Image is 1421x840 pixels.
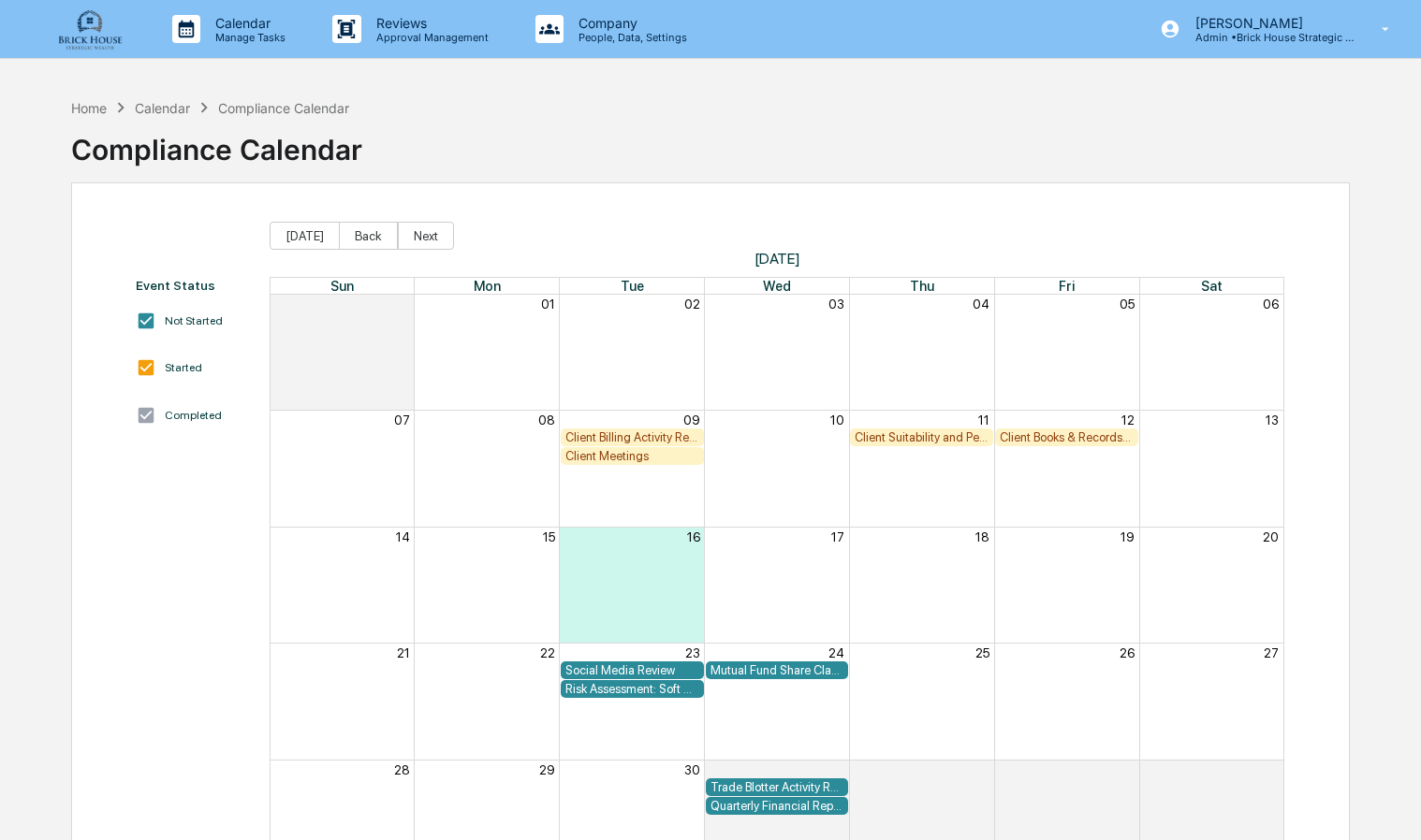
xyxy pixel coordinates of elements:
[270,222,340,250] button: [DATE]
[397,645,410,660] button: 21
[685,645,700,660] button: 23
[1059,278,1075,294] span: Fri
[978,413,989,427] button: 11
[565,682,699,696] div: Risk Assessment: Soft Dollar Kickbacks
[71,118,362,167] div: Compliance Calendar
[855,430,989,444] div: Client Suitability and Performance Review
[165,314,223,327] div: Not Started
[565,449,699,463] div: Client Meetings
[1000,430,1134,444] div: Client Books & Records Review
[398,222,454,250] button: Next
[830,413,844,427] button: 10
[975,529,989,544] button: 18
[621,278,644,294] span: Tue
[1119,762,1135,777] button: 03
[1120,297,1135,311] button: 05
[361,15,498,31] p: Reviews
[1361,778,1412,829] iframe: Open customer support
[135,100,190,116] div: Calendar
[710,663,844,677] div: Mutual Fund Share Class & Fee Review
[564,31,696,44] p: People, Data, Settings
[1263,529,1279,544] button: 20
[828,645,844,660] button: 24
[1263,297,1279,311] button: 06
[710,799,844,813] div: Quarterly Financial Reporting
[200,31,295,44] p: Manage Tasks
[165,361,202,374] div: Started
[474,278,501,294] span: Mon
[540,645,555,660] button: 22
[828,297,844,311] button: 03
[543,529,555,544] button: 15
[710,780,844,794] div: Trade Blotter Activity Review
[136,278,251,293] div: Event Status
[683,413,700,427] button: 09
[538,413,555,427] button: 08
[974,762,989,777] button: 02
[361,31,498,44] p: Approval Management
[684,762,700,777] button: 30
[394,413,410,427] button: 07
[539,762,555,777] button: 29
[45,7,135,51] img: logo
[1180,15,1355,31] p: [PERSON_NAME]
[1121,413,1135,427] button: 12
[71,100,107,116] div: Home
[541,297,555,311] button: 01
[687,529,700,544] button: 16
[830,762,844,777] button: 01
[1264,645,1279,660] button: 27
[165,409,222,422] div: Completed
[763,278,791,294] span: Wed
[1266,413,1279,427] button: 13
[1121,529,1135,544] button: 19
[200,15,295,31] p: Calendar
[684,297,700,311] button: 02
[1180,31,1355,44] p: Admin • Brick House Strategic Wealth
[831,529,844,544] button: 17
[1201,278,1223,294] span: Sat
[565,663,699,677] div: Social Media Review
[910,278,934,294] span: Thu
[397,297,410,311] button: 31
[1262,762,1279,777] button: 04
[564,15,696,31] p: Company
[565,430,699,444] div: Client Billing Activity Review
[975,645,989,660] button: 25
[396,529,410,544] button: 14
[973,297,989,311] button: 04
[218,100,349,116] div: Compliance Calendar
[270,250,1285,268] span: [DATE]
[339,222,398,250] button: Back
[394,762,410,777] button: 28
[1120,645,1135,660] button: 26
[330,278,354,294] span: Sun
